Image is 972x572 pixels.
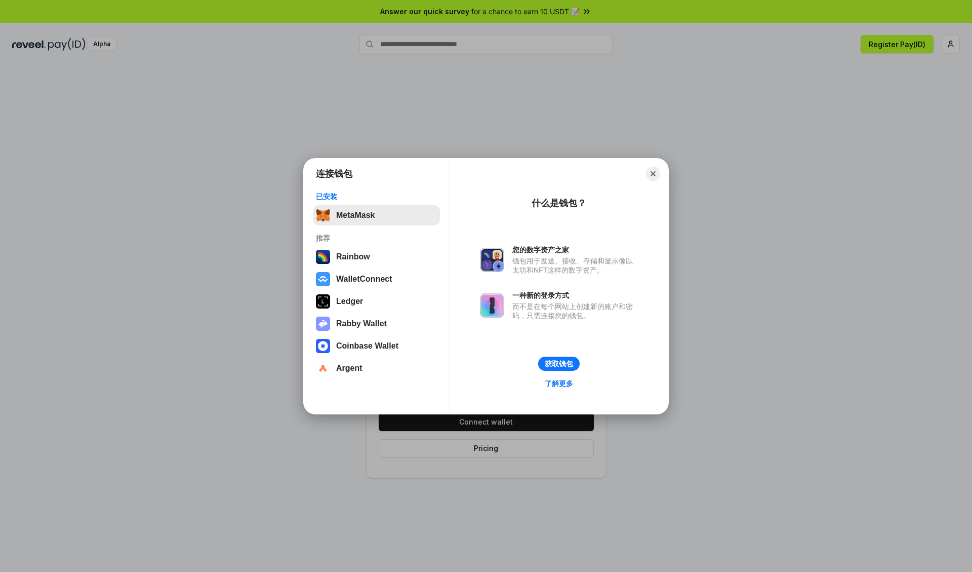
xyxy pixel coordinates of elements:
[313,314,440,334] button: Rabby Wallet
[336,252,370,261] div: Rainbow
[336,364,362,373] div: Argent
[313,269,440,289] button: WalletConnect
[336,211,375,220] div: MetaMask
[512,256,638,275] div: 钱包用于发送、接收、存储和显示像以太坊和NFT这样的数字资产。
[480,293,504,318] img: svg+xml,%3Csvg%20xmlns%3D%22http%3A%2F%2Fwww.w3.org%2F2000%2Fsvg%22%20fill%3D%22none%22%20viewBox...
[480,248,504,272] img: svg+xml,%3Csvg%20xmlns%3D%22http%3A%2F%2Fwww.w3.org%2F2000%2Fsvg%22%20fill%3D%22none%22%20viewBox...
[316,234,437,243] div: 推荐
[646,167,660,181] button: Close
[316,208,330,222] img: svg+xml,%3Csvg%20fill%3D%22none%22%20height%3D%2233%22%20viewBox%3D%220%200%2035%2033%22%20width%...
[336,319,387,328] div: Rabby Wallet
[316,192,437,201] div: 已安装
[545,359,573,368] div: 获取钱包
[313,358,440,378] button: Argent
[313,291,440,312] button: Ledger
[532,197,586,209] div: 什么是钱包？
[316,361,330,375] img: svg+xml,%3Csvg%20width%3D%2228%22%20height%3D%2228%22%20viewBox%3D%220%200%2028%2028%22%20fill%3D...
[538,357,580,371] button: 获取钱包
[313,247,440,267] button: Rainbow
[512,245,638,254] div: 您的数字资产之家
[313,205,440,225] button: MetaMask
[313,336,440,356] button: Coinbase Wallet
[512,291,638,300] div: 一种新的登录方式
[545,379,573,388] div: 了解更多
[316,250,330,264] img: svg+xml,%3Csvg%20width%3D%22120%22%20height%3D%22120%22%20viewBox%3D%220%200%20120%20120%22%20fil...
[336,341,398,351] div: Coinbase Wallet
[316,272,330,286] img: svg+xml,%3Csvg%20width%3D%2228%22%20height%3D%2228%22%20viewBox%3D%220%200%2028%2028%22%20fill%3D...
[316,294,330,309] img: svg+xml,%3Csvg%20xmlns%3D%22http%3A%2F%2Fwww.w3.org%2F2000%2Fsvg%22%20width%3D%2228%22%20height%3...
[316,339,330,353] img: svg+xml,%3Csvg%20width%3D%2228%22%20height%3D%2228%22%20viewBox%3D%220%200%2028%2028%22%20fill%3D...
[336,297,363,306] div: Ledger
[316,317,330,331] img: svg+xml,%3Csvg%20xmlns%3D%22http%3A%2F%2Fwww.w3.org%2F2000%2Fsvg%22%20fill%3D%22none%22%20viewBox...
[539,377,579,390] a: 了解更多
[336,275,392,284] div: WalletConnect
[316,168,352,180] h1: 连接钱包
[512,302,638,320] div: 而不是在每个网站上创建新的账户和密码，只需连接您的钱包。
